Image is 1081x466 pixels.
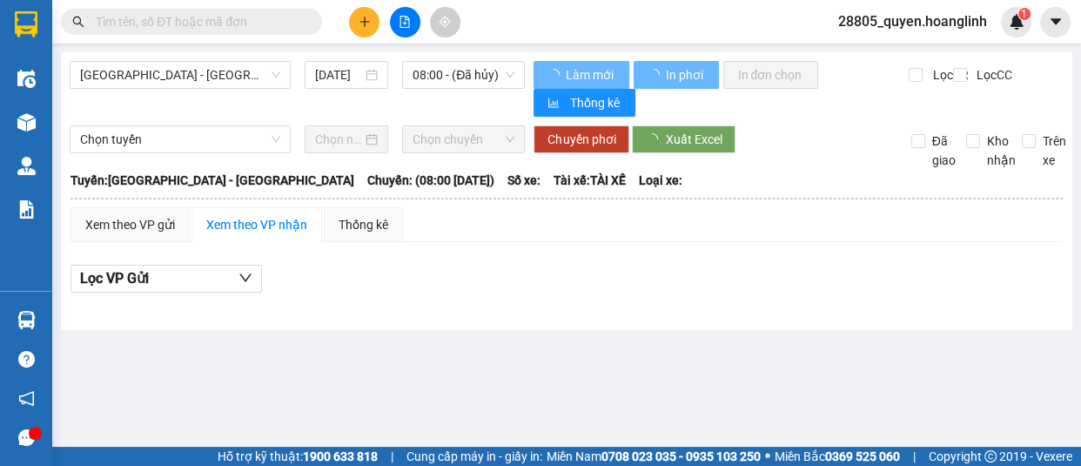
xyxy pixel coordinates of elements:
strong: 1900 633 818 [303,449,378,463]
div: Xem theo VP nhận [206,215,307,234]
strong: 0369 525 060 [825,449,900,463]
span: In phơi [665,65,705,84]
button: plus [349,7,379,37]
span: 08:00 - (Đã hủy) [413,62,514,88]
button: file-add [390,7,420,37]
span: Cung cấp máy in - giấy in: [406,447,542,466]
button: Chuyển phơi [534,125,629,153]
span: down [238,271,252,285]
span: Loại xe: [639,171,682,190]
img: solution-icon [17,200,36,219]
span: question-circle [18,351,35,368]
span: Thống kê [569,93,621,112]
b: Tuyến: [GEOGRAPHIC_DATA] - [GEOGRAPHIC_DATA] [70,173,354,187]
span: Chọn tuyến [80,126,280,152]
button: In phơi [634,61,719,89]
span: 28805_quyen.hoanglinh [824,10,1001,32]
img: warehouse-icon [17,113,36,132]
img: warehouse-icon [17,157,36,175]
span: Làm mới [565,65,615,84]
span: ⚪️ [765,453,770,460]
span: | [913,447,916,466]
span: caret-down [1048,14,1064,30]
span: Lọc VP Gửi [80,267,149,289]
span: loading [547,69,562,81]
span: Miền Bắc [775,447,900,466]
button: Làm mới [534,61,629,89]
span: Đã giao [925,132,963,170]
span: notification [18,390,35,407]
span: copyright [984,450,997,463]
span: loading [648,69,662,81]
span: search [72,16,84,28]
span: message [18,429,35,446]
button: Xuất Excel [632,125,735,153]
span: Quảng Bình - Hà Nội [80,62,280,88]
span: Hỗ trợ kỹ thuật: [218,447,378,466]
span: plus [359,16,371,28]
img: warehouse-icon [17,70,36,88]
span: 1 [1021,8,1027,20]
strong: 0708 023 035 - 0935 103 250 [601,449,761,463]
button: bar-chartThống kê [534,89,635,117]
span: | [391,447,393,466]
img: icon-new-feature [1009,14,1024,30]
span: Tài xế: TÀI XẾ [554,171,626,190]
input: 15/10/2025 [315,65,362,84]
img: warehouse-icon [17,311,36,329]
span: bar-chart [547,97,562,111]
div: Xem theo VP gửi [85,215,175,234]
span: aim [439,16,451,28]
img: logo-vxr [15,11,37,37]
span: Lọc CC [970,65,1015,84]
div: Thống kê [339,215,388,234]
span: Kho nhận [980,132,1023,170]
button: caret-down [1040,7,1071,37]
span: Chuyến: (08:00 [DATE]) [367,171,494,190]
span: file-add [399,16,411,28]
input: Tìm tên, số ĐT hoặc mã đơn [96,12,301,31]
input: Chọn ngày [315,130,362,149]
sup: 1 [1018,8,1031,20]
button: In đơn chọn [723,61,818,89]
button: aim [430,7,460,37]
span: Miền Nam [547,447,761,466]
span: Chọn chuyến [413,126,514,152]
span: Số xe: [507,171,540,190]
button: Lọc VP Gửi [70,265,262,293]
span: Lọc CR [925,65,970,84]
span: Trên xe [1036,132,1073,170]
